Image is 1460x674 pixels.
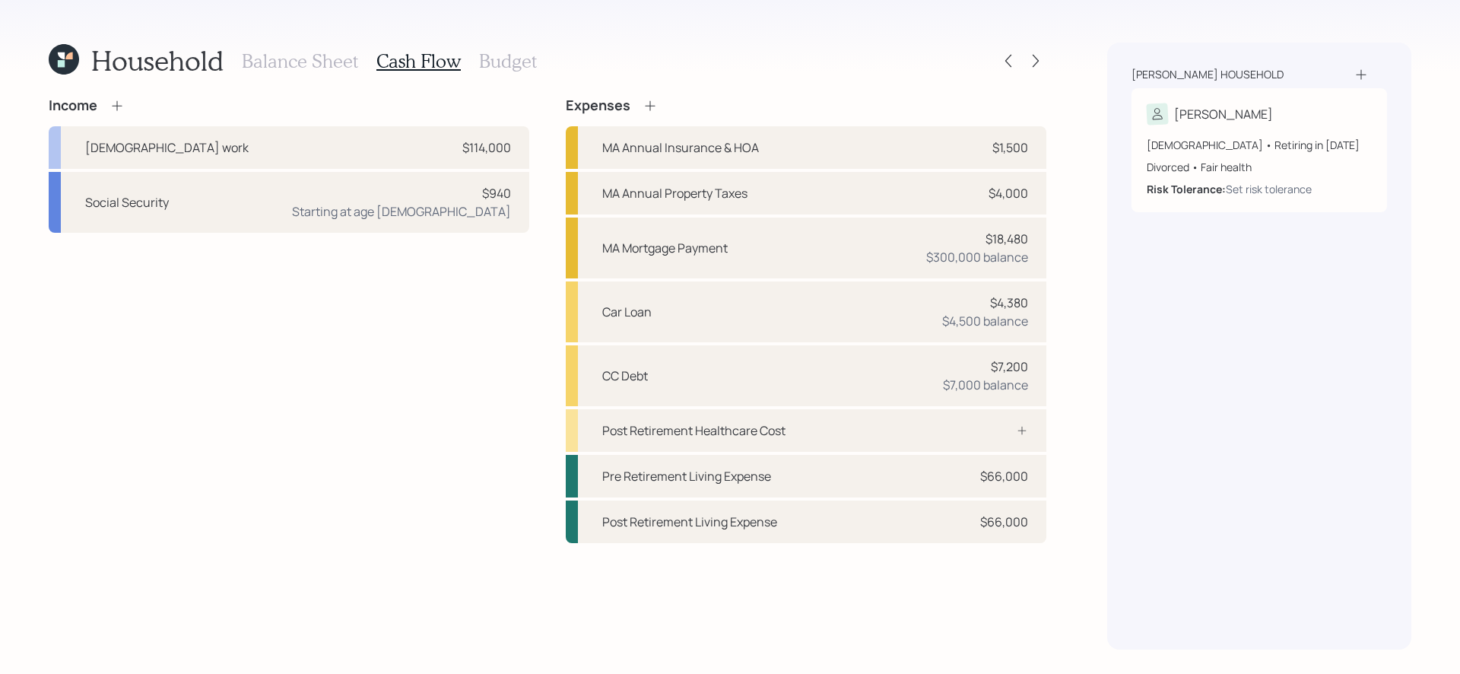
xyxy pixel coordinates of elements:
div: Divorced • Fair health [1147,159,1372,175]
div: MA Annual Property Taxes [602,184,747,202]
div: Set risk tolerance [1226,181,1312,197]
div: $940 [482,184,511,202]
div: Starting at age [DEMOGRAPHIC_DATA] [292,202,511,221]
div: $1,500 [992,138,1028,157]
h4: Income [49,97,97,114]
div: $4,380 [990,294,1028,312]
div: Post Retirement Living Expense [602,513,777,531]
h4: Expenses [566,97,630,114]
h3: Budget [479,50,537,72]
h3: Balance Sheet [242,50,358,72]
div: $66,000 [980,467,1028,485]
div: MA Annual Insurance & HOA [602,138,759,157]
h1: Household [91,44,224,77]
div: $7,000 balance [943,376,1028,394]
div: $4,500 balance [942,312,1028,330]
div: [PERSON_NAME] household [1131,67,1284,82]
div: Social Security [85,193,169,211]
div: $300,000 balance [926,248,1028,266]
div: $114,000 [462,138,511,157]
div: CC Debt [602,367,648,385]
div: Car Loan [602,303,652,321]
div: $7,200 [991,358,1028,376]
div: $4,000 [989,184,1028,202]
div: [DEMOGRAPHIC_DATA] work [85,138,249,157]
div: MA Mortgage Payment [602,239,728,257]
div: $18,480 [985,230,1028,248]
div: Post Retirement Healthcare Cost [602,421,786,440]
div: [PERSON_NAME] [1174,105,1273,123]
div: Pre Retirement Living Expense [602,467,771,485]
h3: Cash Flow [376,50,461,72]
div: $66,000 [980,513,1028,531]
div: [DEMOGRAPHIC_DATA] • Retiring in [DATE] [1147,137,1372,153]
b: Risk Tolerance: [1147,182,1226,196]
